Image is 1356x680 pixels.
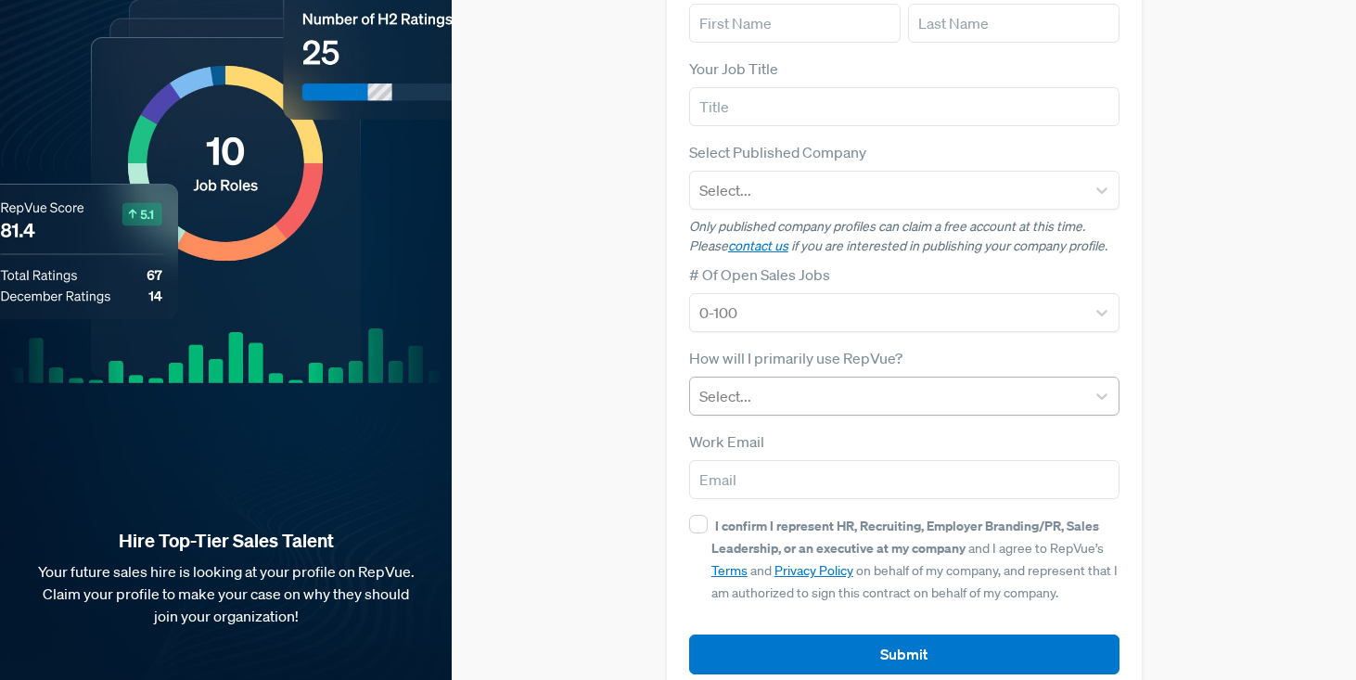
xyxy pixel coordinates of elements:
input: First Name [689,4,901,43]
label: # Of Open Sales Jobs [689,263,830,286]
strong: I confirm I represent HR, Recruiting, Employer Branding/PR, Sales Leadership, or an executive at ... [711,517,1099,557]
p: Your future sales hire is looking at your profile on RepVue. Claim your profile to make your case... [30,560,422,627]
a: Terms [711,562,748,579]
a: Privacy Policy [774,562,853,579]
input: Email [689,460,1119,499]
input: Title [689,87,1119,126]
p: Only published company profiles can claim a free account at this time. Please if you are interest... [689,217,1119,256]
a: contact us [728,237,788,254]
label: Select Published Company [689,141,866,163]
input: Last Name [908,4,1119,43]
span: and I agree to RepVue’s and on behalf of my company, and represent that I am authorized to sign t... [711,518,1118,601]
label: Work Email [689,430,764,453]
label: Your Job Title [689,58,778,80]
button: Submit [689,635,1119,674]
strong: Hire Top-Tier Sales Talent [30,529,422,553]
label: How will I primarily use RepVue? [689,347,902,369]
